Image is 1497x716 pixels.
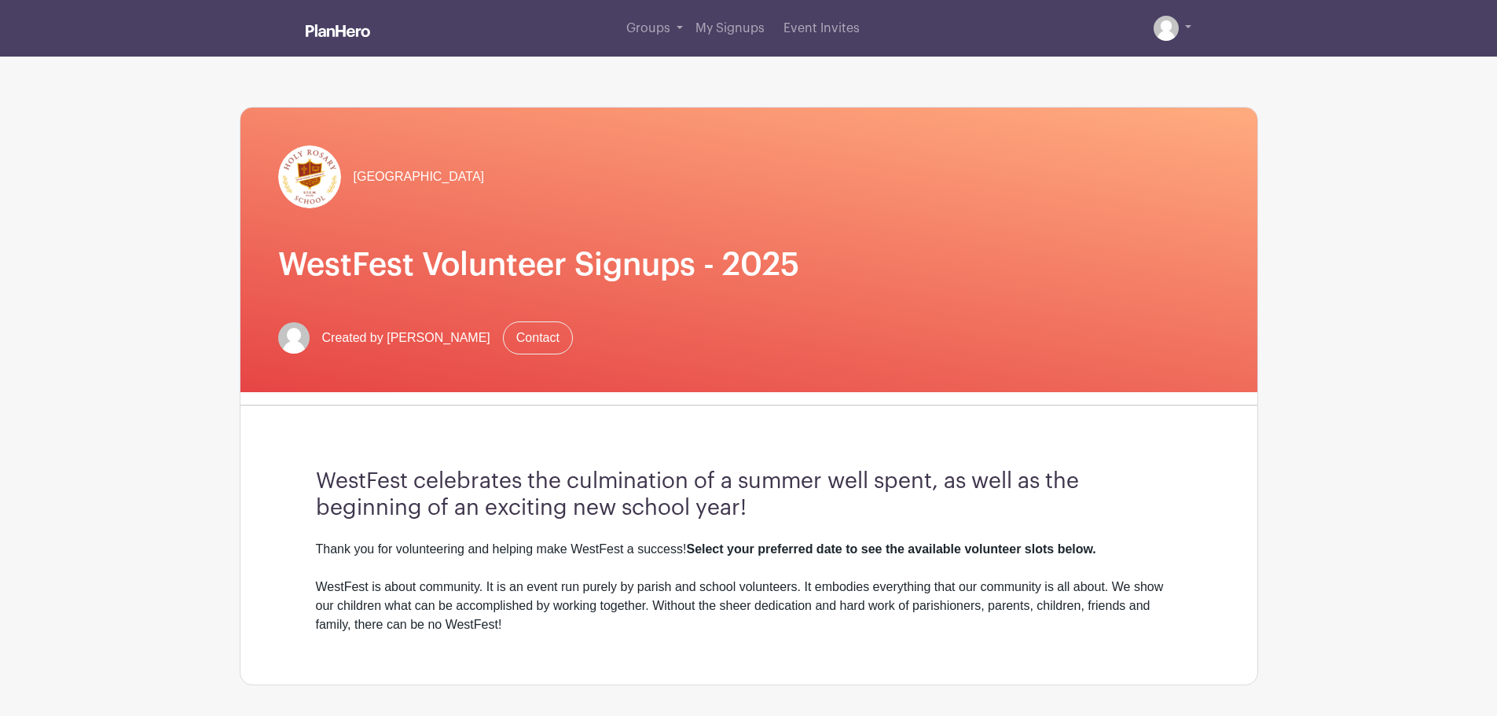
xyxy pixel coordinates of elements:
[1154,16,1179,41] img: default-ce2991bfa6775e67f084385cd625a349d9dcbb7a52a09fb2fda1e96e2d18dcdb.png
[306,24,370,37] img: logo_white-6c42ec7e38ccf1d336a20a19083b03d10ae64f83f12c07503d8b9e83406b4c7d.svg
[278,145,341,208] img: hr-logo-circle.png
[278,246,1220,284] h1: WestFest Volunteer Signups - 2025
[354,167,485,186] span: [GEOGRAPHIC_DATA]
[783,22,860,35] span: Event Invites
[316,578,1182,634] div: WestFest is about community. It is an event run purely by parish and school volunteers. It embodi...
[626,22,670,35] span: Groups
[686,542,1095,556] strong: Select your preferred date to see the available volunteer slots below.
[322,329,490,347] span: Created by [PERSON_NAME]
[316,468,1182,521] h3: WestFest celebrates the culmination of a summer well spent, as well as the beginning of an exciti...
[695,22,765,35] span: My Signups
[503,321,573,354] a: Contact
[278,322,310,354] img: default-ce2991bfa6775e67f084385cd625a349d9dcbb7a52a09fb2fda1e96e2d18dcdb.png
[316,540,1182,559] div: Thank you for volunteering and helping make WestFest a success!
